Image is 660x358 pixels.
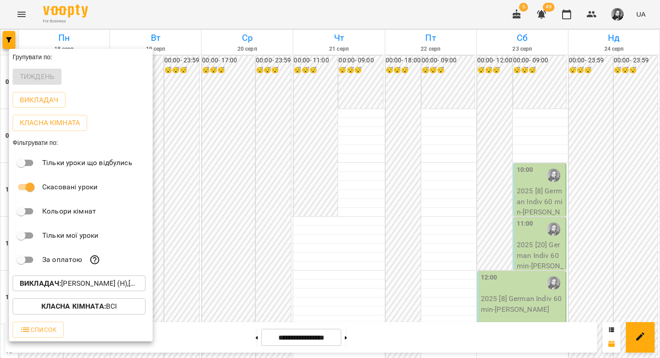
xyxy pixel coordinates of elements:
[13,275,145,292] button: Викладач:[PERSON_NAME] (н),[PERSON_NAME] (н)
[20,324,57,335] span: Список
[42,230,98,241] p: Тільки мої уроки
[13,298,145,314] button: Класна кімната:Всі
[20,118,80,128] p: Класна кімната
[9,49,153,65] div: Групувати по:
[20,278,138,289] p: [PERSON_NAME] (н),[PERSON_NAME] (н)
[20,95,58,105] p: Викладач
[20,279,61,288] b: Викладач :
[13,115,87,131] button: Класна кімната
[42,254,82,265] p: За оплатою
[42,157,132,168] p: Тільки уроки що відбулись
[13,92,66,108] button: Викладач
[41,301,117,312] p: Всі
[9,135,153,151] div: Фільтрувати по:
[42,182,97,192] p: Скасовані уроки
[42,206,96,217] p: Кольори кімнат
[13,322,64,338] button: Список
[41,302,106,310] b: Класна кімната :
